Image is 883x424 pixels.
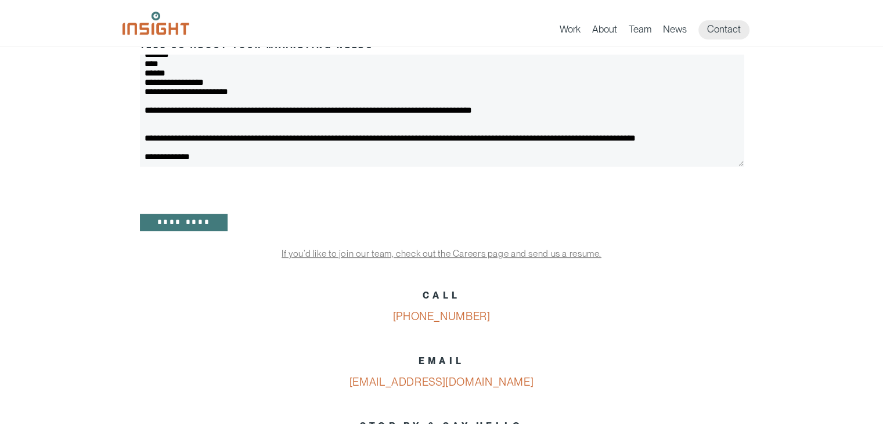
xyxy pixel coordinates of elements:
[698,20,749,39] a: Contact
[629,23,651,39] a: Team
[122,12,189,35] img: Insight Marketing Design
[592,23,617,39] a: About
[560,20,761,39] nav: primary navigation menu
[349,375,534,389] a: [EMAIL_ADDRESS][DOMAIN_NAME]
[282,248,601,259] a: If you’d like to join our team, check out the Careers page and send us a resume.
[663,23,687,39] a: News
[393,310,491,323] a: [PHONE_NUMBER]
[423,290,460,301] strong: CALL
[419,355,464,366] strong: EMAIL
[560,23,581,39] a: Work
